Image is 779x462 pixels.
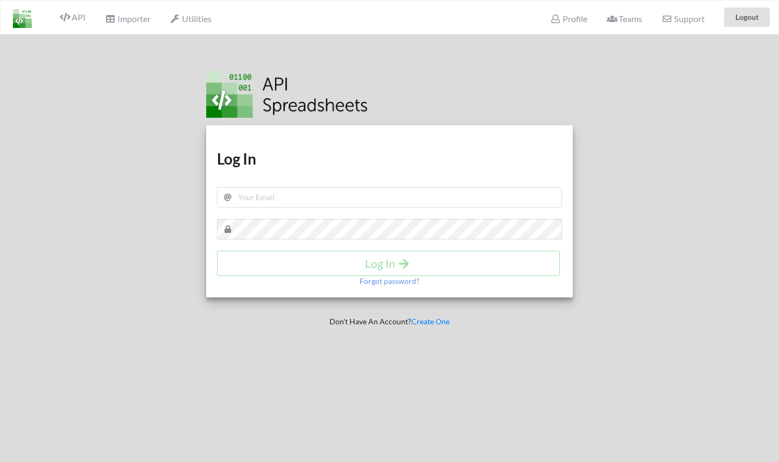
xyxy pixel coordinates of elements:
span: Profile [550,13,587,24]
p: Don't Have An Account? [199,316,580,327]
a: Create One [411,317,450,326]
p: Forgot password? [360,276,419,287]
span: Importer [105,13,150,24]
input: Your Email [217,187,562,208]
h1: Log In [217,149,562,168]
span: Utilities [170,13,212,24]
img: LogoIcon.png [13,9,32,28]
img: Logo.png [206,71,368,118]
button: Logout [724,8,770,27]
span: Teams [607,13,642,24]
span: Support [662,15,704,23]
span: API [60,12,86,22]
